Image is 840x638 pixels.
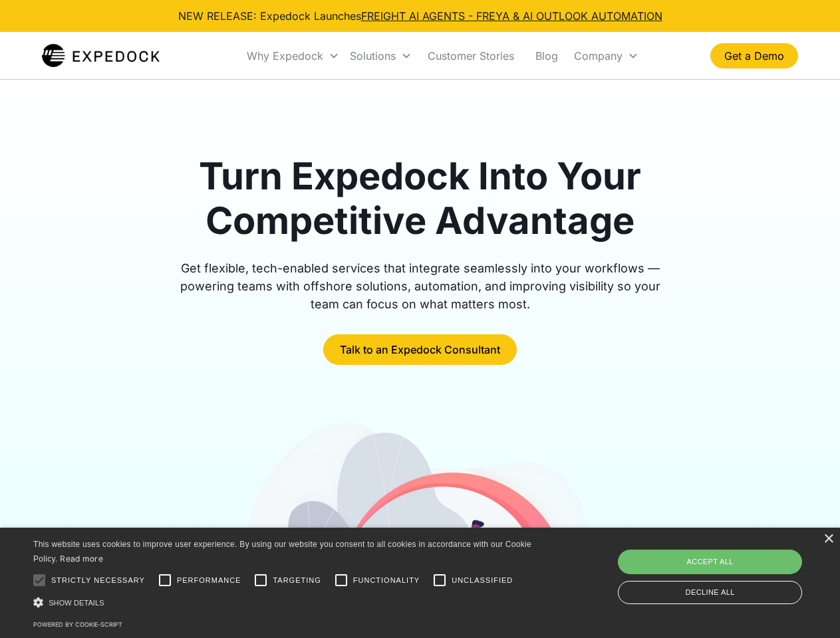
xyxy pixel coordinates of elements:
[177,575,241,586] span: Performance
[165,154,676,243] h1: Turn Expedock Into Your Competitive Advantage
[619,494,840,638] iframe: Chat Widget
[49,599,104,607] span: Show details
[361,9,662,23] a: FREIGHT AI AGENTS - FREYA & AI OUTLOOK AUTOMATION
[247,49,323,62] div: Why Expedock
[33,595,536,609] div: Show details
[569,33,644,78] div: Company
[165,259,676,313] div: Get flexible, tech-enabled services that integrate seamlessly into your workflows — powering team...
[345,33,417,78] div: Solutions
[417,33,525,78] a: Customer Stories
[353,575,420,586] span: Functionality
[42,43,160,69] a: home
[452,575,513,586] span: Unclassified
[710,43,798,68] a: Get a Demo
[42,43,160,69] img: Expedock Logo
[323,334,517,365] a: Talk to an Expedock Consultant
[241,33,345,78] div: Why Expedock
[33,540,531,564] span: This website uses cookies to improve user experience. By using our website you consent to all coo...
[273,575,321,586] span: Targeting
[350,49,396,62] div: Solutions
[574,49,623,62] div: Company
[525,33,569,78] a: Blog
[178,8,662,24] div: NEW RELEASE: Expedock Launches
[33,621,122,628] a: Powered by cookie-script
[51,575,145,586] span: Strictly necessary
[60,554,103,564] a: Read more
